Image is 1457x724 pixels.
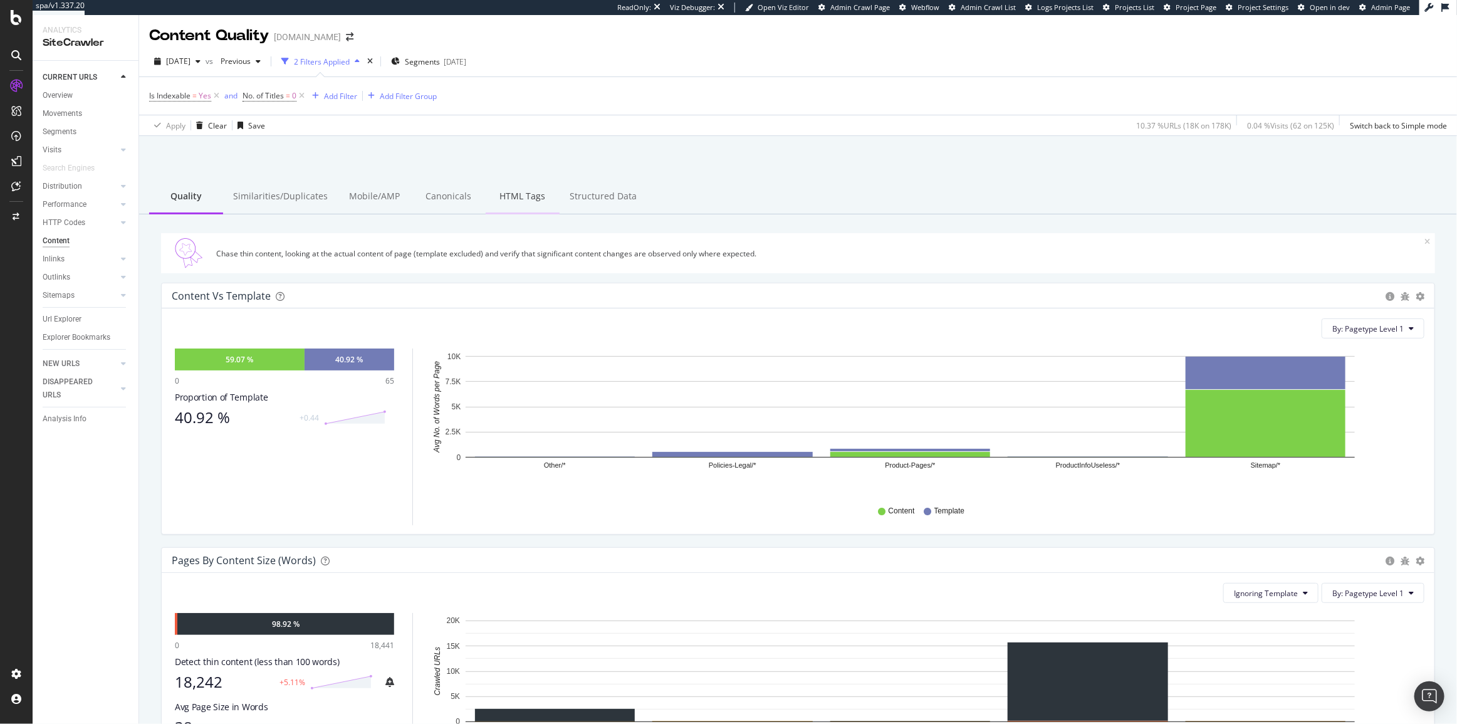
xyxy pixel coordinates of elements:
[43,375,117,402] a: DISAPPEARED URLS
[447,617,460,626] text: 20K
[43,412,130,426] a: Analysis Info
[292,87,296,105] span: 0
[43,144,61,157] div: Visits
[208,120,227,131] div: Clear
[199,87,211,105] span: Yes
[294,56,350,67] div: 2 Filters Applied
[43,271,70,284] div: Outlinks
[670,3,715,13] div: Viz Debugger:
[1176,3,1216,12] span: Project Page
[911,3,939,12] span: Webflow
[149,115,185,135] button: Apply
[175,656,394,668] div: Detect thin content (less than 100 words)
[365,55,375,68] div: times
[216,56,251,66] span: Previous
[451,693,460,701] text: 5K
[385,677,394,687] div: bell-plus
[709,462,757,470] text: Policies-Legal/*
[175,409,292,426] div: 40.92 %
[1164,3,1216,13] a: Project Page
[43,180,82,193] div: Distribution
[1247,120,1334,131] div: 0.04 % Visits ( 62 on 125K )
[243,90,284,101] span: No. of Titles
[1401,557,1409,565] div: bug
[385,375,394,386] div: 65
[1226,3,1288,13] a: Project Settings
[446,428,461,437] text: 2.5K
[43,331,110,344] div: Explorer Bookmarks
[43,107,130,120] a: Movements
[1056,462,1120,470] text: ProductInfoUseless/*
[286,90,290,101] span: =
[452,402,461,411] text: 5K
[175,640,179,651] div: 0
[346,33,353,41] div: arrow-right-arrow-left
[433,648,442,696] text: Crawled URLs
[1136,120,1231,131] div: 10.37 % URLs ( 18K on 178K )
[758,3,809,12] span: Open Viz Editor
[216,51,266,71] button: Previous
[1037,3,1094,12] span: Logs Projects List
[446,377,461,386] text: 7.5K
[1401,292,1409,301] div: bug
[274,31,341,43] div: [DOMAIN_NAME]
[43,162,95,175] div: Search Engines
[818,3,890,13] a: Admin Crawl Page
[338,180,412,214] div: Mobile/AMP
[1298,3,1350,13] a: Open in dev
[1414,681,1444,711] div: Open Intercom Messenger
[43,253,65,266] div: Inlinks
[43,234,130,248] a: Content
[412,180,486,214] div: Canonicals
[149,25,269,46] div: Content Quality
[405,56,440,67] span: Segments
[300,412,319,423] div: +0.44
[486,180,560,214] div: HTML Tags
[216,248,1424,259] div: Chase thin content, looking at the actual content of page (template excluded) and verify that sig...
[223,180,338,214] div: Similarities/Duplicates
[949,3,1016,13] a: Admin Crawl List
[43,313,130,326] a: Url Explorer
[206,56,216,66] span: vs
[1223,583,1319,603] button: Ignoring Template
[43,313,81,326] div: Url Explorer
[1345,115,1447,135] button: Switch back to Simple mode
[43,216,117,229] a: HTTP Codes
[43,357,80,370] div: NEW URLS
[1103,3,1154,13] a: Projects List
[43,234,70,248] div: Content
[224,90,238,101] div: and
[1251,462,1281,470] text: Sitemap/*
[43,253,117,266] a: Inlinks
[43,125,130,139] a: Segments
[43,25,128,36] div: Analytics
[1234,588,1298,599] span: Ignoring Template
[232,115,265,135] button: Save
[166,120,185,131] div: Apply
[447,352,461,361] text: 10K
[335,354,363,365] div: 40.92 %
[149,51,206,71] button: [DATE]
[192,90,197,101] span: =
[1386,557,1394,565] div: circle-info
[43,125,76,139] div: Segments
[166,238,211,268] img: Quality
[43,36,128,50] div: SiteCrawler
[1416,292,1424,301] div: gear
[363,88,437,103] button: Add Filter Group
[432,361,441,453] text: Avg No. of Words per Page
[457,453,461,462] text: 0
[444,56,466,67] div: [DATE]
[1322,583,1424,603] button: By: Pagetype Level 1
[43,289,75,302] div: Sitemaps
[175,391,394,404] div: Proportion of Template
[172,554,316,567] div: Pages by Content Size (Words)
[43,89,73,102] div: Overview
[1025,3,1094,13] a: Logs Projects List
[279,677,305,688] div: +5.11%
[307,88,357,103] button: Add Filter
[324,91,357,102] div: Add Filter
[175,375,179,386] div: 0
[1115,3,1154,12] span: Projects List
[1371,3,1410,12] span: Admin Page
